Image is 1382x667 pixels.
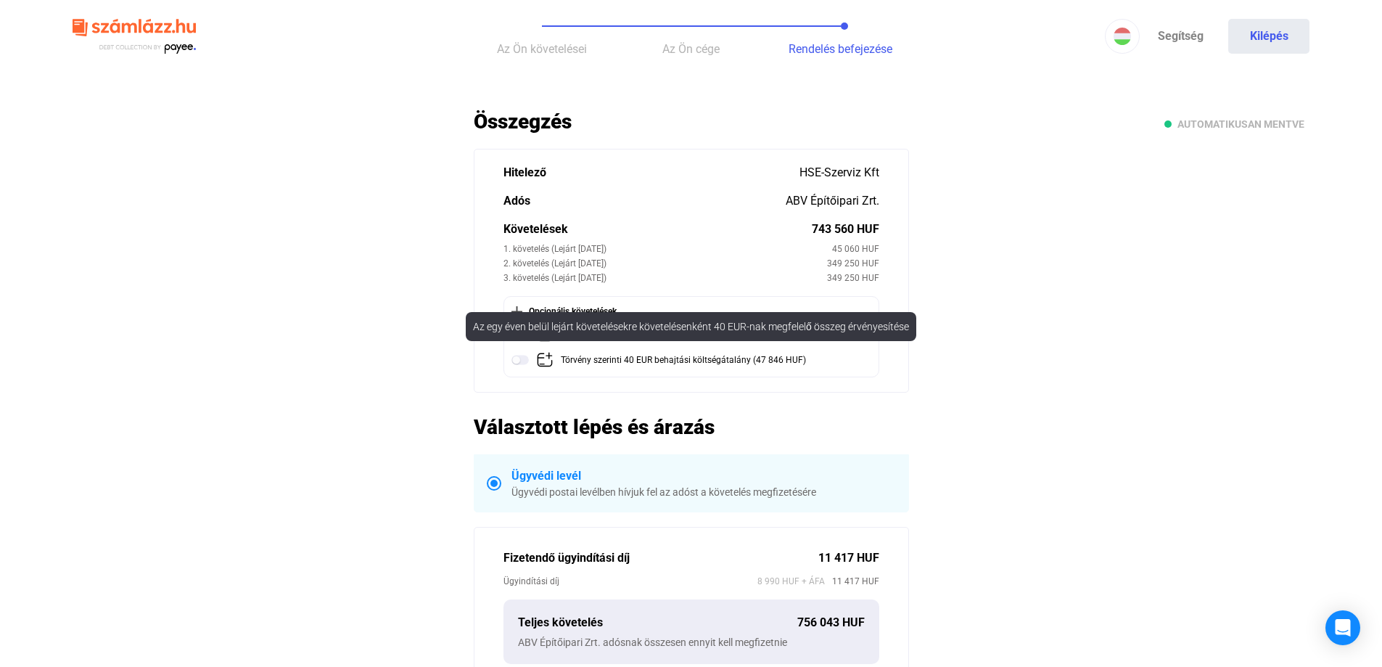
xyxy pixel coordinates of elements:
[503,574,757,589] div: Ügyindítási díj
[799,164,879,181] div: HSE-Szerviz Kft
[797,614,865,631] div: 756 043 HUF
[503,192,786,210] div: Adós
[832,242,879,256] div: 45 060 HUF
[1325,610,1360,645] div: Open Intercom Messenger
[786,192,879,210] div: ABV Építőipari Zrt.
[503,242,832,256] div: 1. követelés (Lejárt [DATE])
[561,351,806,369] div: Törvény szerinti 40 EUR behajtási költségátalány (47 846 HUF)
[518,614,797,631] div: Teljes követelés
[1114,28,1131,45] img: HU
[511,351,529,369] img: toggle-off
[503,549,818,567] div: Fizetendő ügyindítási díj
[1228,19,1309,54] button: Kilépés
[536,351,554,369] img: add-claim
[503,221,812,238] div: Követelések
[662,42,720,56] span: Az Ön cége
[757,574,825,589] span: 8 990 HUF + ÁFA
[1105,19,1140,54] button: HU
[474,414,909,440] h2: Választott lépés és árazás
[511,467,896,485] div: Ügyvédi levél
[503,164,799,181] div: Hitelező
[511,485,896,499] div: Ügyvédi postai levélben hívjuk fel az adóst a követelés megfizetésére
[818,549,879,567] div: 11 417 HUF
[812,221,879,238] div: 743 560 HUF
[503,271,827,285] div: 3. követelés (Lejárt [DATE])
[497,42,587,56] span: Az Ön követelései
[73,13,196,60] img: szamlazzhu-logo
[466,312,916,341] div: Az egy éven belül lejárt követelésekre követelésenként 40 EUR-nak megfelelő összeg érvényesítése
[503,256,827,271] div: 2. követelés (Lejárt [DATE])
[789,42,892,56] span: Rendelés befejezése
[825,574,879,589] span: 11 417 HUF
[1140,19,1221,54] a: Segítség
[827,271,879,285] div: 349 250 HUF
[518,635,865,650] div: ABV Építőipari Zrt. adósnak összesen ennyit kell megfizetnie
[827,256,879,271] div: 349 250 HUF
[474,109,909,134] h2: Összegzés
